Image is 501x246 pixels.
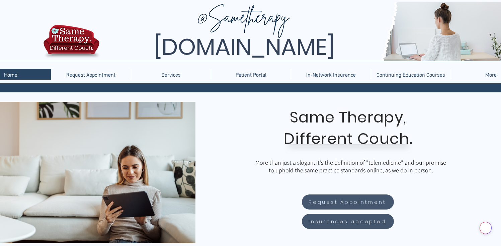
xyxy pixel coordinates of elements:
[373,69,448,80] p: Continuing Education Courses
[309,218,386,225] span: Insurances accepted
[254,159,448,174] p: More than just a slogan, it's the definition of "telemedicine" and our promise to uphold the same...
[51,69,131,80] a: Request Appointment
[131,69,211,80] div: Services
[1,69,21,80] p: Home
[303,69,359,80] p: In-Network Insurance
[302,194,394,210] a: Request Appointment
[232,69,270,80] p: Patient Portal
[284,128,412,149] span: Different Couch.
[211,69,291,80] a: Patient Portal
[41,24,101,63] img: TBH.US
[154,31,335,63] span: [DOMAIN_NAME]
[482,69,500,80] p: More
[158,69,184,80] p: Services
[371,69,451,80] a: Continuing Education Courses
[309,198,386,206] span: Request Appointment
[291,69,371,80] a: In-Network Insurance
[302,214,394,229] a: Insurances accepted
[63,69,119,80] p: Request Appointment
[290,107,407,128] span: Same Therapy,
